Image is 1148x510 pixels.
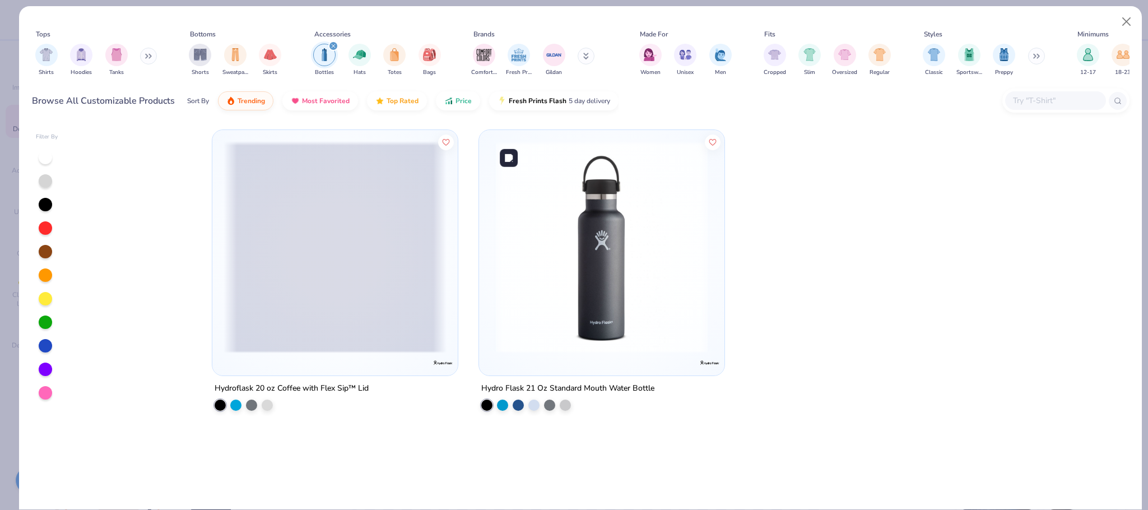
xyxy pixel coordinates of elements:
button: filter button [674,44,696,77]
img: Regular Image [873,48,886,61]
button: filter button [798,44,821,77]
div: Browse All Customizable Products [32,94,175,108]
button: Fresh Prints Flash5 day delivery [489,91,619,110]
img: Bottles Image [318,48,331,61]
div: filter for Unisex [674,44,696,77]
img: 18-23 Image [1117,48,1130,61]
button: Price [436,91,480,110]
span: Hoodies [71,68,92,77]
div: filter for Slim [798,44,821,77]
div: filter for Cropped [764,44,786,77]
img: Shirts Image [40,48,53,61]
img: Shorts Image [194,48,207,61]
button: filter button [506,44,532,77]
span: Classic [925,68,943,77]
span: Shirts [39,68,54,77]
span: Bottles [315,68,334,77]
span: Bags [423,68,436,77]
span: Top Rated [387,96,419,105]
span: Women [640,68,661,77]
span: Oversized [832,68,857,77]
img: Slim Image [803,48,816,61]
span: 18-23 [1115,68,1131,77]
button: filter button [348,44,371,77]
button: filter button [189,44,211,77]
div: filter for Oversized [832,44,857,77]
div: filter for Regular [868,44,891,77]
span: Slim [804,68,815,77]
div: filter for Men [709,44,732,77]
button: filter button [471,44,497,77]
img: flash.gif [498,96,506,105]
button: filter button [70,44,92,77]
button: Top Rated [367,91,427,110]
div: filter for Bottles [313,44,336,77]
img: Preppy Image [998,48,1010,61]
div: Hydro Flask 21 Oz Standard Mouth Water Bottle [481,382,654,396]
div: filter for Shirts [35,44,58,77]
div: filter for Preppy [993,44,1015,77]
img: 12-17 Image [1082,48,1094,61]
img: Women Image [644,48,657,61]
span: Preppy [995,68,1013,77]
div: filter for Tanks [105,44,128,77]
button: filter button [35,44,58,77]
div: Accessories [314,29,351,39]
button: Like [438,134,454,150]
span: Sweatpants [222,68,248,77]
button: filter button [993,44,1015,77]
img: Hydro Flask logo [432,351,454,374]
div: filter for Hoodies [70,44,92,77]
button: filter button [1112,44,1134,77]
div: filter for Gildan [543,44,565,77]
span: 12-17 [1080,68,1096,77]
span: Regular [870,68,890,77]
div: Bottoms [190,29,216,39]
img: TopRated.gif [375,96,384,105]
button: filter button [259,44,281,77]
button: filter button [764,44,786,77]
button: Like [705,134,721,150]
button: filter button [709,44,732,77]
div: Fits [764,29,775,39]
img: Skirts Image [264,48,277,61]
span: Skirts [263,68,277,77]
img: Hoodies Image [75,48,87,61]
button: filter button [313,44,336,77]
img: c1ad89f6-a157-4d3c-b22d-c3bb503ec31a [490,141,713,353]
input: Try "T-Shirt" [1012,94,1098,107]
div: Minimums [1077,29,1109,39]
span: Totes [388,68,402,77]
button: filter button [832,44,857,77]
div: filter for Fresh Prints [506,44,532,77]
span: Hats [354,68,366,77]
div: filter for Hats [348,44,371,77]
button: Trending [218,91,273,110]
button: filter button [419,44,441,77]
span: Fresh Prints Flash [509,96,566,105]
button: filter button [923,44,945,77]
div: Sort By [187,96,209,106]
div: Brands [473,29,495,39]
span: Trending [238,96,265,105]
span: Tanks [109,68,124,77]
img: Hydro Flask logo [699,351,721,374]
img: most_fav.gif [291,96,300,105]
span: Comfort Colors [471,68,497,77]
img: Totes Image [388,48,401,61]
span: Unisex [677,68,694,77]
button: filter button [543,44,565,77]
button: filter button [639,44,662,77]
img: Gildan Image [546,47,563,63]
button: Most Favorited [282,91,358,110]
span: Gildan [546,68,562,77]
span: Price [456,96,472,105]
img: Comfort Colors Image [476,47,492,63]
div: filter for Sportswear [956,44,982,77]
div: filter for Women [639,44,662,77]
img: Unisex Image [679,48,692,61]
div: Hydroflask 20 oz Coffee with Flex Sip™ Lid [215,382,369,396]
button: filter button [383,44,406,77]
img: Sweatpants Image [229,48,241,61]
button: filter button [222,44,248,77]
